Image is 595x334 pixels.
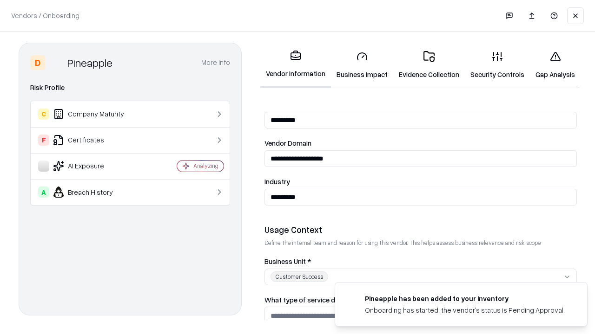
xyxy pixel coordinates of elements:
a: Security Controls [465,44,530,87]
div: C [38,109,49,120]
a: Evidence Collection [393,44,465,87]
div: Usage Context [264,224,577,235]
div: Customer Success [271,271,328,282]
div: A [38,186,49,198]
img: Pineapple [49,55,64,70]
div: AI Exposure [38,161,149,172]
div: Pineapple [67,55,112,70]
a: Vendor Information [260,43,331,88]
div: Onboarding has started, the vendor's status is Pending Approval. [365,305,565,315]
a: Business Impact [331,44,393,87]
label: What type of service does the vendor provide? * [264,296,577,303]
label: Industry [264,178,577,185]
button: More info [201,54,230,71]
p: Define the internal team and reason for using this vendor. This helps assess business relevance a... [264,239,577,247]
div: Analyzing [193,162,218,170]
div: Certificates [38,135,149,146]
img: pineappleenergy.com [346,294,357,305]
label: Vendor Domain [264,140,577,147]
div: D [30,55,45,70]
a: Gap Analysis [530,44,581,87]
label: Business Unit * [264,258,577,265]
div: F [38,135,49,146]
div: Company Maturity [38,109,149,120]
div: Pineapple has been added to your inventory [365,294,565,303]
div: Breach History [38,186,149,198]
p: Vendors / Onboarding [11,11,79,20]
div: Risk Profile [30,82,230,93]
button: Customer Success [264,269,577,285]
